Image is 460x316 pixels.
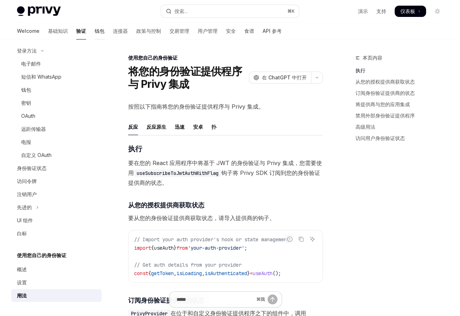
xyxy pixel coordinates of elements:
[11,149,102,162] a: 自定义 OAuth
[113,28,128,34] font: 连接器
[308,235,317,244] button: 询问人工智能
[247,270,250,276] span: }
[17,279,27,285] font: 设置
[134,169,221,177] code: useSubscribeToJwtAuthWithFlag
[11,201,102,214] button: 切换高级部分
[395,6,426,17] a: 仪表板
[21,61,41,67] font: 电子邮件
[17,165,47,171] font: 身份验证状态
[244,23,254,39] a: 食谱
[292,8,295,14] font: K
[113,23,128,39] a: 连接器
[11,71,102,83] a: 短信和 WhatsApp
[244,28,254,34] font: 食谱
[244,245,247,251] span: ;
[95,28,104,34] font: 钱包
[400,8,415,14] font: 仪表板
[11,276,102,289] a: 设置
[21,74,61,80] font: 短信和 WhatsApp
[11,175,102,188] a: 访问令牌
[21,139,31,145] font: 电报
[151,270,174,276] span: getToken
[188,245,244,251] span: 'your-auth-provider'
[21,126,46,132] font: 远距传输器
[356,99,449,110] a: 将提供商与您的应用集成
[48,23,68,39] a: 基础知识
[134,245,151,251] span: import
[356,101,410,107] font: 将提供商与您的应用集成
[11,162,102,175] a: 身份验证状态
[128,201,204,209] font: 从您的授权提供商获取状态
[11,188,102,201] a: 注销用户
[17,292,27,298] font: 用法
[161,5,299,18] button: 打开搜索
[249,72,311,84] button: 在 ChatGPT 中打开
[11,84,102,96] a: 钱包
[134,270,148,276] span: const
[263,28,282,34] font: API 参考
[21,113,35,119] font: OAuth
[76,28,86,34] font: 验证
[177,245,188,251] span: from
[356,113,415,119] font: 禁用外部身份验证提供程序
[11,110,102,122] a: OAuth
[356,90,415,96] font: 订阅身份验证提供商的状态
[17,217,33,223] font: UI 组件
[128,55,178,61] font: 使用您自己的身份验证
[134,262,241,268] span: // Get auth details from your provider
[136,28,161,34] font: 政策与控制
[174,8,187,14] font: 搜索...
[356,79,415,85] font: 从您的授权提供商获取状态
[177,292,253,307] input: 提问...
[48,28,68,34] font: 基础知识
[151,245,154,251] span: {
[169,23,189,39] a: 交易管理
[128,124,138,130] font: 反应
[17,204,32,210] font: 先进的
[128,65,242,90] font: 将您的身份验证提供程序与 Privy 集成
[358,8,368,15] a: 演示
[128,159,322,176] font: 要在您的 React 应用程序中将基于 JWT 的身份验证与 Privy 集成，您需要使用
[76,23,86,39] a: 验证
[263,23,282,39] a: API 参考
[262,74,307,80] font: 在 ChatGPT 中打开
[193,124,203,130] font: 安卓
[17,266,27,272] font: 概述
[356,133,449,144] a: 访问用户身份验证状态
[358,8,368,14] font: 演示
[154,245,174,251] span: useAuth
[21,87,31,93] font: 钱包
[356,65,449,76] a: 执行
[376,8,386,15] a: 支持
[11,123,102,135] a: 远距传输器
[211,124,216,130] font: 扑
[17,23,40,39] a: Welcome
[356,135,405,141] font: 访问用户身份验证状态
[174,245,177,251] span: }
[136,23,161,39] a: 政策与控制
[17,230,27,236] font: 白标
[147,124,166,130] font: 反应原生
[273,270,281,276] span: ();
[169,28,189,34] font: 交易管理
[226,23,236,39] a: 安全
[21,100,31,106] font: 密钥
[128,169,320,186] font: 钩子将 Privy SDK 订阅到您的身份验证提供商的状态。
[356,76,449,87] a: 从您的授权提供商获取状态
[11,227,102,240] a: 白标
[11,136,102,148] a: 电报
[174,270,177,276] span: ,
[198,23,217,39] a: 用户管理
[11,57,102,70] a: 电子邮件
[11,214,102,227] a: UI 组件
[128,214,275,221] font: 要从您的身份验证提供商获取状态，请导入提供商的钩子。
[432,6,443,17] button: 切换暗模式
[356,110,449,121] a: 禁用外部身份验证提供程序
[205,270,247,276] span: isAuthenticated
[356,87,449,99] a: 订阅身份验证提供商的状态
[285,235,294,244] button: 报告错误代码
[356,121,449,133] a: 高级用法
[356,67,365,73] font: 执行
[128,145,142,153] font: 执行
[128,103,264,110] font: 按照以下指南将您的身份验证提供程序与 Privy 集成。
